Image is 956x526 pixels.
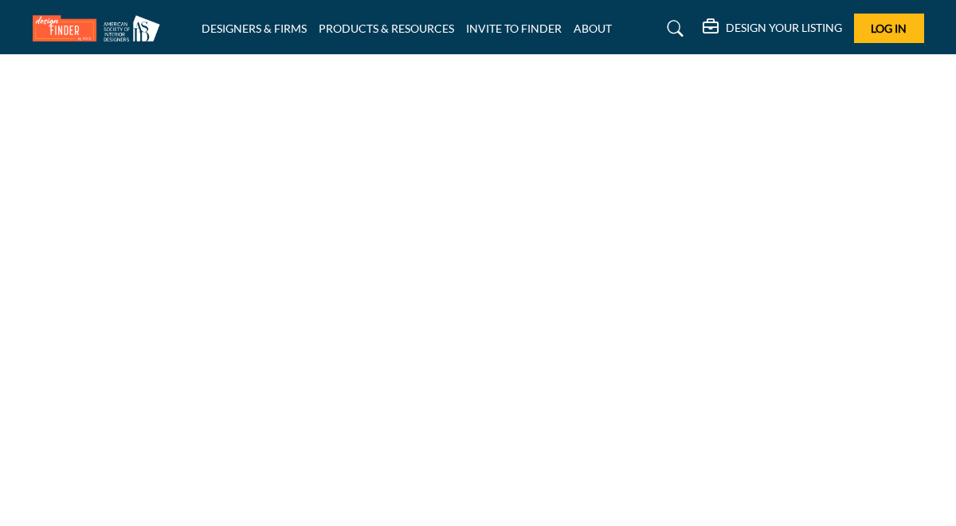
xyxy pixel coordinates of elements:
[871,22,907,35] span: Log In
[703,19,842,38] div: DESIGN YOUR LISTING
[319,22,454,35] a: PRODUCTS & RESOURCES
[652,16,694,41] a: Search
[202,22,307,35] a: DESIGNERS & FIRMS
[466,22,562,35] a: INVITE TO FINDER
[726,21,842,35] h5: DESIGN YOUR LISTING
[33,15,168,41] img: site Logo
[854,14,924,43] button: Log In
[574,22,612,35] a: ABOUT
